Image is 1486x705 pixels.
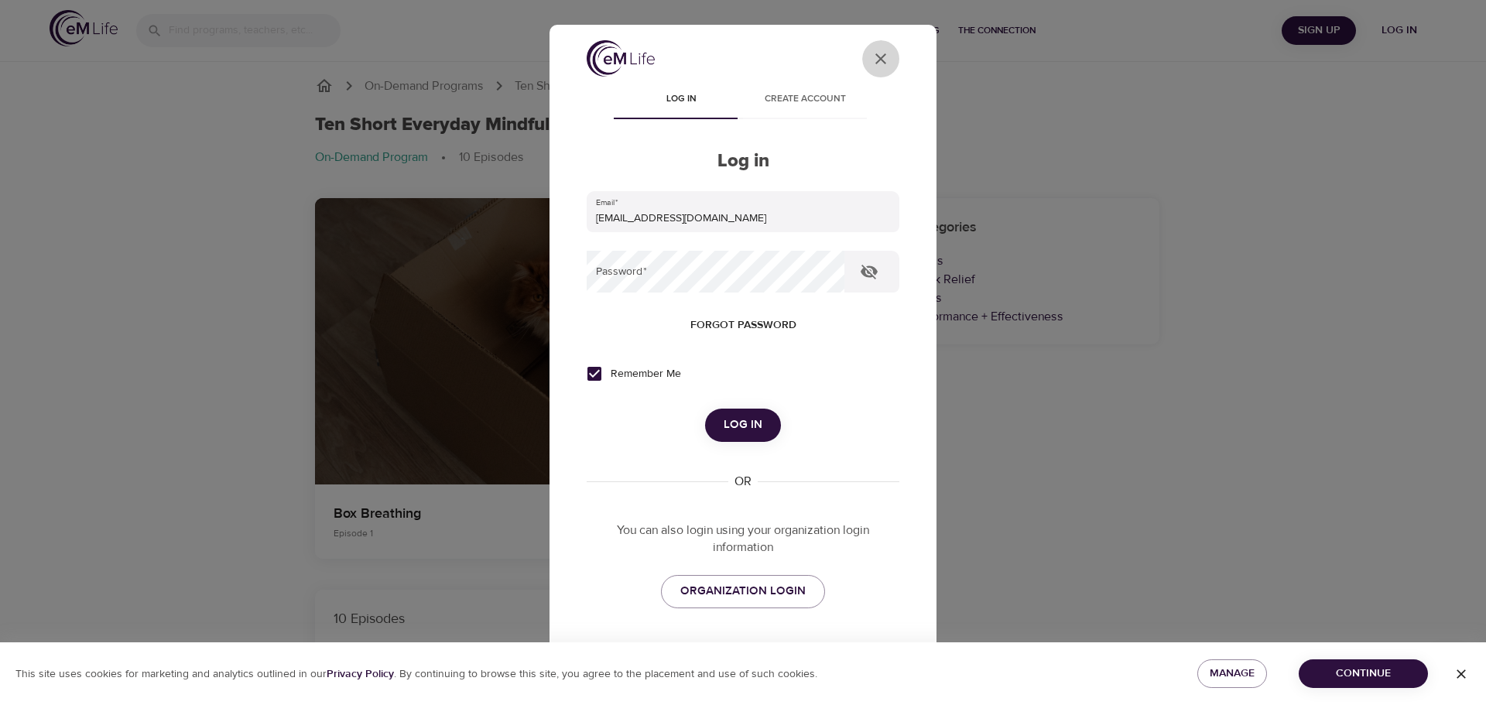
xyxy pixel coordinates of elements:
div: disabled tabs example [587,82,899,119]
span: Continue [1311,664,1416,683]
span: Log in [628,91,734,108]
span: Create account [752,91,858,108]
img: logo [587,40,655,77]
span: Log in [724,415,762,435]
h2: Log in [587,150,899,173]
button: Log in [705,409,781,441]
button: Forgot password [684,311,803,340]
p: You can also login using your organization login information [587,522,899,557]
span: Manage [1210,664,1255,683]
b: Privacy Policy [327,667,394,681]
div: OR [728,473,758,491]
span: ORGANIZATION LOGIN [680,581,806,601]
a: ORGANIZATION LOGIN [661,575,825,607]
span: Forgot password [690,316,796,335]
button: close [862,40,899,77]
span: Remember Me [611,366,681,382]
